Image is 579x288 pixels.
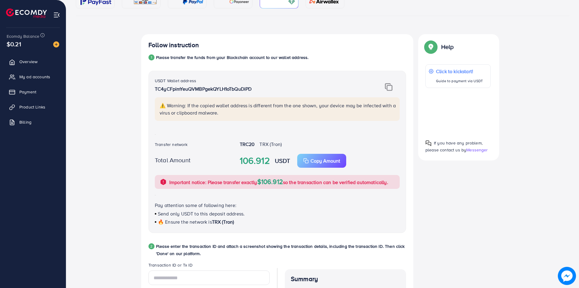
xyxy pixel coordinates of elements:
img: Popup guide [425,140,431,146]
h4: Follow instruction [148,41,199,49]
img: image [53,41,59,47]
label: Total Amount [155,156,190,164]
p: Guide to payment via USDT [436,77,483,85]
button: Copy Amount [297,154,346,168]
span: Ecomdy Balance [7,33,39,39]
p: TC4yCFpimYeuQVMBPgekQYLH1oTbQuDiPD [155,85,357,92]
strong: USDT [275,156,290,165]
img: menu [53,11,60,18]
span: Billing [19,119,31,125]
label: USDT Wallet address [155,78,196,84]
p: Pay attention some of following here: [155,202,400,209]
p: ⚠️ Warning: If the copied wallet address is different from the one shown, your device may be infe... [160,102,396,116]
span: My ad accounts [19,74,50,80]
strong: TRC20 [240,141,255,147]
h4: Summary [291,275,400,283]
p: Copy Amount [311,157,340,164]
a: Product Links [5,101,61,113]
strong: 106.912 [240,154,270,167]
div: 1 [148,54,155,60]
p: Please transfer the funds from your Blockchain account to our wallet address. [156,54,308,61]
div: 2 [148,243,155,249]
span: If you have any problem, please contact us by [425,140,483,153]
p: Important notice: Please transfer exactly so the transaction can be verified automatically. [169,178,388,186]
a: Overview [5,56,61,68]
img: Popup guide [425,41,436,52]
p: Please enter the transaction ID and attach a screenshot showing the transaction details, includin... [156,243,406,257]
img: logo [6,8,47,18]
legend: Transaction ID or Tx ID [148,262,270,270]
span: Overview [19,59,37,65]
p: Help [441,43,454,50]
span: Payment [19,89,36,95]
a: Billing [5,116,61,128]
span: Messenger [466,147,488,153]
img: alert [160,178,167,186]
span: $0.21 [7,40,21,48]
span: Product Links [19,104,45,110]
p: Click to kickstart! [436,68,483,75]
span: $106.912 [257,177,283,186]
label: Transfer network [155,141,188,147]
span: TRX (Tron) [212,218,234,225]
a: Payment [5,86,61,98]
a: My ad accounts [5,71,61,83]
span: TRX (Tron) [259,141,282,147]
img: image [558,267,576,285]
span: 🔥 Ensure the network is [158,218,212,225]
img: img [385,83,392,91]
p: Send only USDT to this deposit address. [155,210,400,217]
